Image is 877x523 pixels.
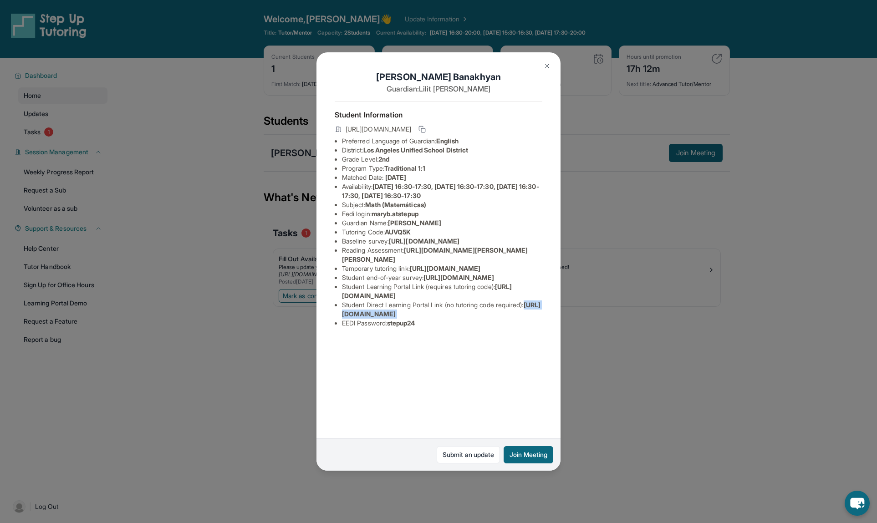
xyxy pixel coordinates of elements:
span: [URL][DOMAIN_NAME] [346,125,411,134]
li: Eedi login : [342,209,542,218]
span: 2nd [378,155,389,163]
span: stepup24 [387,319,415,327]
li: Grade Level: [342,155,542,164]
li: Temporary tutoring link : [342,264,542,273]
li: Subject : [342,200,542,209]
li: Tutoring Code : [342,228,542,237]
h1: [PERSON_NAME] Banakhyan [335,71,542,83]
span: Traditional 1:1 [384,164,425,172]
button: Join Meeting [504,446,553,463]
img: Close Icon [543,62,551,70]
li: Student Direct Learning Portal Link (no tutoring code required) : [342,300,542,319]
span: Los Angeles Unified School District [363,146,468,154]
button: Copy link [417,124,428,135]
h4: Student Information [335,109,542,120]
a: Submit an update [437,446,500,463]
li: Program Type: [342,164,542,173]
li: Availability: [342,182,542,200]
span: [URL][DOMAIN_NAME] [423,274,494,281]
span: [URL][DOMAIN_NAME] [410,264,480,272]
span: [URL][DOMAIN_NAME] [389,237,459,245]
li: Student Learning Portal Link (requires tutoring code) : [342,282,542,300]
span: English [436,137,459,145]
li: Matched Date: [342,173,542,182]
span: [DATE] [385,173,406,181]
span: maryb.atstepup [372,210,418,218]
span: [PERSON_NAME] [388,219,441,227]
span: Math (Matemáticas) [365,201,426,208]
li: Student end-of-year survey : [342,273,542,282]
button: chat-button [845,491,870,516]
p: Guardian: Lilit [PERSON_NAME] [335,83,542,94]
li: EEDI Password : [342,319,542,328]
li: Baseline survey : [342,237,542,246]
span: AUVQ5K [385,228,411,236]
li: Reading Assessment : [342,246,542,264]
li: Guardian Name : [342,218,542,228]
span: [DATE] 16:30-17:30, [DATE] 16:30-17:30, [DATE] 16:30-17:30, [DATE] 16:30-17:30 [342,183,539,199]
span: [URL][DOMAIN_NAME][PERSON_NAME][PERSON_NAME] [342,246,528,263]
li: District: [342,146,542,155]
li: Preferred Language of Guardian: [342,137,542,146]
